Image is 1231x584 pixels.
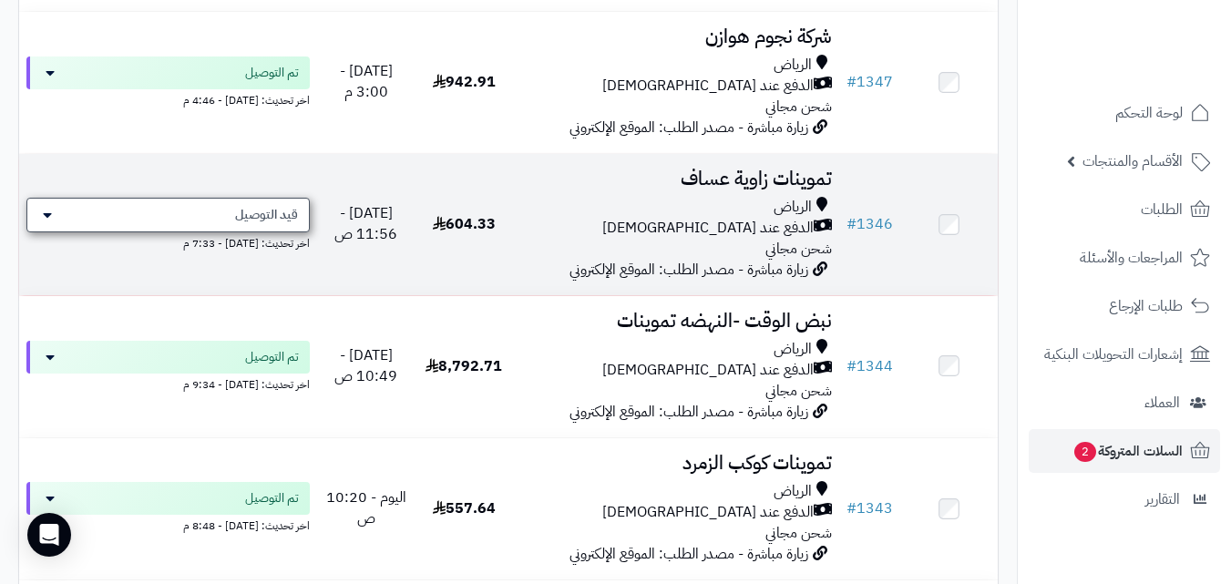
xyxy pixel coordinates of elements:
[520,453,832,474] h3: تموينات كوكب الزمرد
[520,169,832,190] h3: تموينات زاوية عساف
[774,339,812,360] span: الرياض
[326,487,406,529] span: اليوم - 10:20 ص
[846,213,857,235] span: #
[433,71,496,93] span: 942.91
[569,401,808,423] span: زيارة مباشرة - مصدر الطلب: الموقع الإلكتروني
[334,344,397,387] span: [DATE] - 10:49 ص
[433,497,496,519] span: 557.64
[765,522,832,544] span: شحن مجاني
[520,26,832,47] h3: شركة نجوم هوازن
[1072,438,1183,464] span: السلات المتروكة
[846,213,893,235] a: #1346
[1144,390,1180,415] span: العملاء
[235,206,298,224] span: قيد التوصيل
[26,515,310,534] div: اخر تحديث: [DATE] - 8:48 م
[1141,197,1183,222] span: الطلبات
[774,197,812,218] span: الرياض
[1080,245,1183,271] span: المراجعات والأسئلة
[334,202,397,245] span: [DATE] - 11:56 ص
[1044,342,1183,367] span: إشعارات التحويلات البنكية
[765,238,832,260] span: شحن مجاني
[1145,487,1180,512] span: التقارير
[569,259,808,281] span: زيارة مباشرة - مصدر الطلب: الموقع الإلكتروني
[602,502,814,523] span: الدفع عند [DEMOGRAPHIC_DATA]
[26,89,310,108] div: اخر تحديث: [DATE] - 4:46 م
[569,543,808,565] span: زيارة مباشرة - مصدر الطلب: الموقع الإلكتروني
[1029,477,1220,521] a: التقارير
[245,489,299,507] span: تم التوصيل
[27,513,71,557] div: Open Intercom Messenger
[1082,149,1183,174] span: الأقسام والمنتجات
[433,213,496,235] span: 604.33
[1029,333,1220,376] a: إشعارات التحويلات البنكية
[1107,42,1214,80] img: logo-2.png
[1029,284,1220,328] a: طلبات الإرجاع
[846,71,893,93] a: #1347
[846,355,857,377] span: #
[245,348,299,366] span: تم التوصيل
[1115,100,1183,126] span: لوحة التحكم
[774,481,812,502] span: الرياض
[569,117,808,138] span: زيارة مباشرة - مصدر الطلب: الموقع الإلكتروني
[426,355,502,377] span: 8,792.71
[1029,236,1220,280] a: المراجعات والأسئلة
[1029,381,1220,425] a: العملاء
[520,311,832,332] h3: نبض الوقت -النهضه تموينات
[1029,91,1220,135] a: لوحة التحكم
[602,218,814,239] span: الدفع عند [DEMOGRAPHIC_DATA]
[846,497,857,519] span: #
[1074,442,1097,463] span: 2
[765,96,832,118] span: شحن مجاني
[26,374,310,393] div: اخر تحديث: [DATE] - 9:34 م
[340,60,393,103] span: [DATE] - 3:00 م
[846,71,857,93] span: #
[846,497,893,519] a: #1343
[26,232,310,251] div: اخر تحديث: [DATE] - 7:33 م
[602,76,814,97] span: الدفع عند [DEMOGRAPHIC_DATA]
[245,64,299,82] span: تم التوصيل
[1029,429,1220,473] a: السلات المتروكة2
[765,380,832,402] span: شحن مجاني
[602,360,814,381] span: الدفع عند [DEMOGRAPHIC_DATA]
[846,355,893,377] a: #1344
[1109,293,1183,319] span: طلبات الإرجاع
[1029,188,1220,231] a: الطلبات
[774,55,812,76] span: الرياض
